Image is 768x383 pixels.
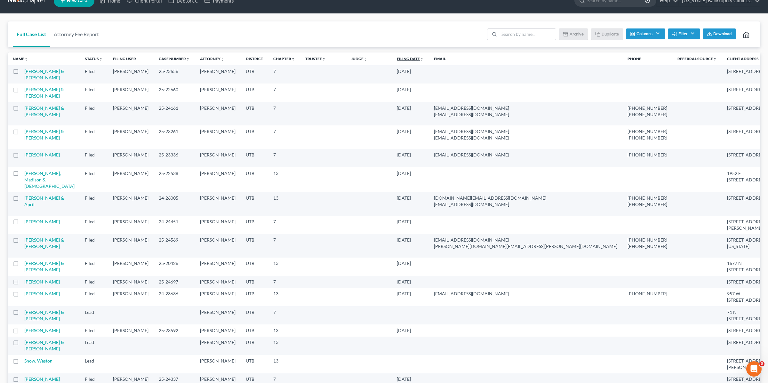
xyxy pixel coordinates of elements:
[628,105,667,118] pre: [PHONE_NUMBER] [PHONE_NUMBER]
[195,102,241,125] td: [PERSON_NAME]
[80,276,108,288] td: Filed
[392,125,429,149] td: [DATE]
[24,328,60,333] a: [PERSON_NAME]
[85,56,103,61] a: Statusunfold_more
[434,128,617,141] pre: [EMAIL_ADDRESS][DOMAIN_NAME] [EMAIL_ADDRESS][DOMAIN_NAME]
[108,258,154,276] td: [PERSON_NAME]
[24,219,60,224] a: [PERSON_NAME]
[24,309,64,321] a: [PERSON_NAME] & [PERSON_NAME]
[392,192,429,215] td: [DATE]
[268,337,300,355] td: 13
[713,31,732,36] span: Download
[154,149,195,167] td: 25-23336
[80,355,108,373] td: Lead
[746,361,762,377] iframe: Intercom live chat
[241,276,268,288] td: UTB
[628,237,667,250] pre: [PHONE_NUMBER] [PHONE_NUMBER]
[195,337,241,355] td: [PERSON_NAME]
[108,52,154,65] th: Filing User
[268,276,300,288] td: 7
[159,56,190,61] a: Case Numberunfold_more
[50,21,103,47] a: Attorney Fee Report
[268,234,300,257] td: 7
[108,167,154,192] td: [PERSON_NAME]
[241,288,268,306] td: UTB
[154,276,195,288] td: 25-24697
[351,56,367,61] a: Judgeunfold_more
[108,84,154,102] td: [PERSON_NAME]
[241,167,268,192] td: UTB
[392,65,429,84] td: [DATE]
[80,324,108,336] td: Filed
[268,149,300,167] td: 7
[628,291,667,297] pre: [PHONE_NUMBER]
[305,56,326,61] a: Trusteeunfold_more
[24,57,28,61] i: unfold_more
[24,87,64,99] a: [PERSON_NAME] & [PERSON_NAME]
[99,57,103,61] i: unfold_more
[392,84,429,102] td: [DATE]
[80,288,108,306] td: Filed
[392,276,429,288] td: [DATE]
[241,355,268,373] td: UTB
[108,324,154,336] td: [PERSON_NAME]
[154,84,195,102] td: 25-22660
[434,105,617,118] pre: [EMAIL_ADDRESS][DOMAIN_NAME] [EMAIL_ADDRESS][DOMAIN_NAME]
[268,167,300,192] td: 13
[80,234,108,257] td: Filed
[195,234,241,257] td: [PERSON_NAME]
[154,258,195,276] td: 25-20426
[24,129,64,140] a: [PERSON_NAME] & [PERSON_NAME]
[24,339,64,351] a: [PERSON_NAME] & [PERSON_NAME]
[241,125,268,149] td: UTB
[186,57,190,61] i: unfold_more
[392,234,429,257] td: [DATE]
[108,234,154,257] td: [PERSON_NAME]
[154,288,195,306] td: 24-23636
[80,84,108,102] td: Filed
[241,65,268,84] td: UTB
[713,57,717,61] i: unfold_more
[80,102,108,125] td: Filed
[195,258,241,276] td: [PERSON_NAME]
[80,65,108,84] td: Filed
[392,216,429,234] td: [DATE]
[195,65,241,84] td: [PERSON_NAME]
[622,52,672,65] th: Phone
[628,195,667,208] pre: [PHONE_NUMBER] [PHONE_NUMBER]
[195,276,241,288] td: [PERSON_NAME]
[13,21,50,47] a: Full Case List
[392,167,429,192] td: [DATE]
[108,102,154,125] td: [PERSON_NAME]
[291,57,295,61] i: unfold_more
[24,376,60,382] a: [PERSON_NAME]
[364,57,367,61] i: unfold_more
[220,57,224,61] i: unfold_more
[195,355,241,373] td: [PERSON_NAME]
[241,337,268,355] td: UTB
[80,192,108,215] td: Filed
[195,84,241,102] td: [PERSON_NAME]
[268,258,300,276] td: 13
[628,152,667,158] pre: [PHONE_NUMBER]
[668,28,700,39] button: Filter
[24,152,60,157] a: [PERSON_NAME]
[703,28,736,39] button: Download
[24,291,60,296] a: [PERSON_NAME]
[392,324,429,336] td: [DATE]
[241,149,268,167] td: UTB
[434,237,617,250] pre: [EMAIL_ADDRESS][DOMAIN_NAME] [PERSON_NAME][DOMAIN_NAME][EMAIL_ADDRESS][PERSON_NAME][DOMAIN_NAME]
[24,237,64,249] a: [PERSON_NAME] & [PERSON_NAME]
[195,149,241,167] td: [PERSON_NAME]
[108,192,154,215] td: [PERSON_NAME]
[80,149,108,167] td: Filed
[154,102,195,125] td: 25-24161
[108,149,154,167] td: [PERSON_NAME]
[434,152,617,158] pre: [EMAIL_ADDRESS][DOMAIN_NAME]
[268,216,300,234] td: 7
[154,234,195,257] td: 25-24569
[268,324,300,336] td: 13
[108,288,154,306] td: [PERSON_NAME]
[397,56,424,61] a: Filing Dateunfold_more
[195,216,241,234] td: [PERSON_NAME]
